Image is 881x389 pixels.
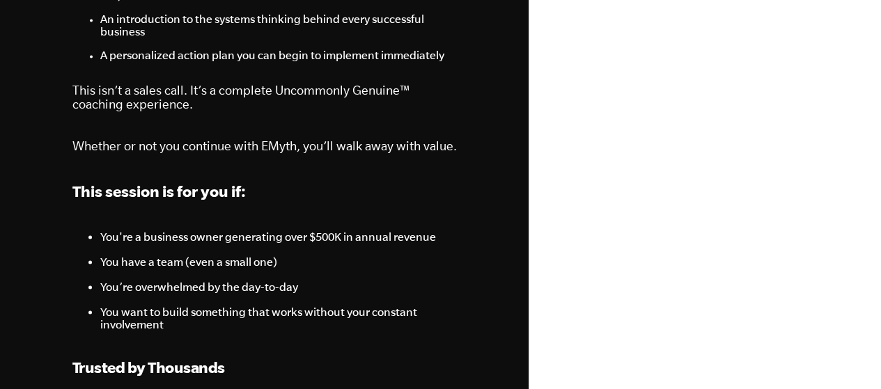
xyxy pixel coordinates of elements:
p: Whether or not you continue with EMyth, you’ll walk away with value. [72,139,457,153]
span: An introduction to the systems thinking behind every successful business [100,13,424,38]
li: You’re overwhelmed by the day-to-day [100,280,457,305]
span: This session is for you if: [72,182,246,200]
li: You have a team (even a small one) [100,255,457,280]
h3: Trusted by Thousands [72,356,457,378]
li: You're a business owner generating over $500K in annual revenue [100,230,457,255]
span: A personalized action plan you can begin to implement immediately [100,49,444,61]
iframe: Chat Widget [811,322,881,389]
li: You want to build something that works without your constant involvement [100,305,457,331]
p: This isn’t a sales call. It’s a complete Uncommonly Genuine™ coaching experience. [72,84,457,111]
